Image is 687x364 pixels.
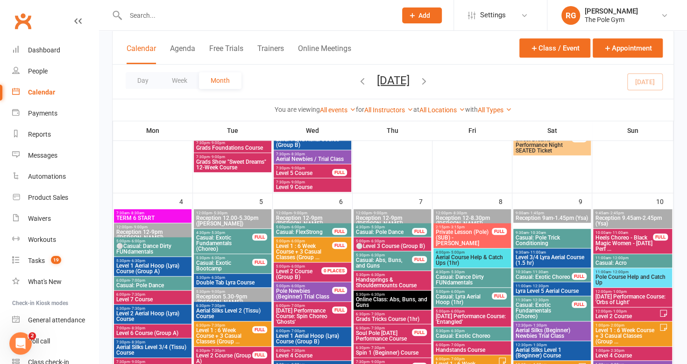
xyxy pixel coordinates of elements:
button: Trainers [257,44,284,64]
span: TERM 6 START [116,215,190,221]
span: 5:00pm [276,239,333,243]
span: Level 4 Course [276,353,349,358]
span: Aerial Newbies / Trial Class [276,156,349,162]
span: Reception 5.30-9pm ([PERSON_NAME]) [196,294,269,305]
span: Level 6 Course (Group A) [116,330,190,336]
span: - 7:00pm [290,304,305,308]
span: - 11:00am [529,250,546,255]
a: General attendance kiosk mode [12,310,99,331]
div: 6 [339,193,352,209]
span: 9:45am [595,211,670,215]
span: - 5:30pm [449,270,465,274]
span: Private Lesson (Pole) (SUB) - [PERSON_NAME] [435,229,492,246]
span: - 5:00pm [449,250,465,255]
span: Reception 9.45am-2.45pm (Ysa) [595,215,670,226]
span: Casual: Pole Dance [355,229,412,235]
span: - 5:30pm [210,231,225,235]
a: All events [320,106,356,114]
span: Casual: Exotic Bootcamp [196,260,253,271]
a: All Types [478,106,512,114]
div: FULL [412,329,427,336]
span: Level 2 Aerial Hoop (Lyra) Course [116,311,190,322]
span: 5:30pm [196,290,269,294]
span: Casual: Exotic Choreo [515,274,572,280]
div: FULL [412,256,427,263]
div: FULL [332,287,347,294]
span: Reception 12.00-5.30pm ([PERSON_NAME]) [196,215,269,226]
span: 12:00pm [435,211,509,215]
div: [PERSON_NAME] [585,7,638,15]
span: - 9:00pm [130,360,145,364]
div: People [28,67,48,75]
span: - 6:30pm [369,239,385,243]
strong: You are viewing [275,106,320,113]
span: 7:30pm [196,141,269,145]
div: Roll call [28,337,50,345]
span: Reception 9am-1.45pm (Ysa) [515,215,589,221]
span: - 5:30pm [369,225,385,229]
span: - 12:00pm [611,270,629,274]
span: 11:00am [595,270,670,274]
span: Casual: FlexStrong [276,229,333,235]
span: 5:00pm [116,239,190,243]
a: Roll call [12,331,99,352]
th: Tue [193,121,273,140]
span: - 7:30pm [130,292,145,297]
span: - 6:00pm [290,239,305,243]
span: 4:30pm [355,225,412,229]
span: 7:30pm [116,360,190,364]
span: Handsprings & Shouldermounts Course [355,277,429,288]
span: Online Class: Abs, Buns, and Guns [355,297,429,308]
span: 6:00pm [276,349,349,353]
th: Wed [273,121,353,140]
div: FULL [492,228,507,235]
span: - 9:00pm [290,166,305,170]
div: 0 PLACES [321,267,347,274]
div: FULL [252,351,267,358]
span: Heels Choreo - Black Magic Women - [DATE] Perf ... [595,235,653,252]
span: - 8:30pm [130,326,145,330]
span: 6:30pm [196,349,253,353]
span: Settings [480,5,506,26]
span: Lyra Level 5 Aerial Course [515,288,589,294]
a: Payments [12,103,99,124]
button: [DATE] [377,73,410,87]
span: - 7:30pm [369,346,385,350]
span: 1:00pm [595,349,670,353]
span: 9:00am [515,211,589,215]
span: - 10:30am [529,231,546,235]
span: - 6:00pm [290,264,305,269]
span: 5:00pm [355,239,429,243]
span: Casual: Dance Dirty FUNdamentals [435,274,509,285]
span: Reception 12-8.30pm ([PERSON_NAME]) [435,215,509,226]
div: 4 [179,193,192,209]
span: Pole Course Help and Catch Up [595,274,670,285]
span: - 7:30pm [210,304,225,308]
div: FULL [492,292,507,299]
span: - 6:30pm [210,256,225,260]
div: FULL [412,228,427,235]
span: - 1:00pm [611,290,627,294]
span: 4:30pm [435,270,509,274]
span: Aerial Silks (Beginner) Newbies Trial Class [515,328,589,339]
div: General attendance [28,316,85,324]
span: Grads Foundations Course [196,145,269,151]
span: 5:30pm [196,276,269,280]
span: Sweet Dreams Performance Night SEATED Ticket [515,137,572,153]
span: 5:30pm [355,273,429,277]
button: Free Trials [209,44,243,64]
span: - 11:00am [611,231,628,235]
div: 10 [656,193,673,209]
span: 7:30pm [276,152,349,156]
div: Automations [28,173,66,180]
span: 6:00pm [276,304,333,308]
span: 19 [51,256,61,264]
span: - 7:30pm [369,326,385,330]
span: Reception 12-9pm ([PERSON_NAME]) [276,215,349,226]
span: 7:30pm [116,340,190,344]
span: - 2:30pm [609,349,624,353]
strong: with [465,106,478,113]
span: 4:30pm [196,231,253,235]
span: Grads Tricks Course (1hr) [355,316,429,322]
span: - 8:30am [129,211,144,215]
